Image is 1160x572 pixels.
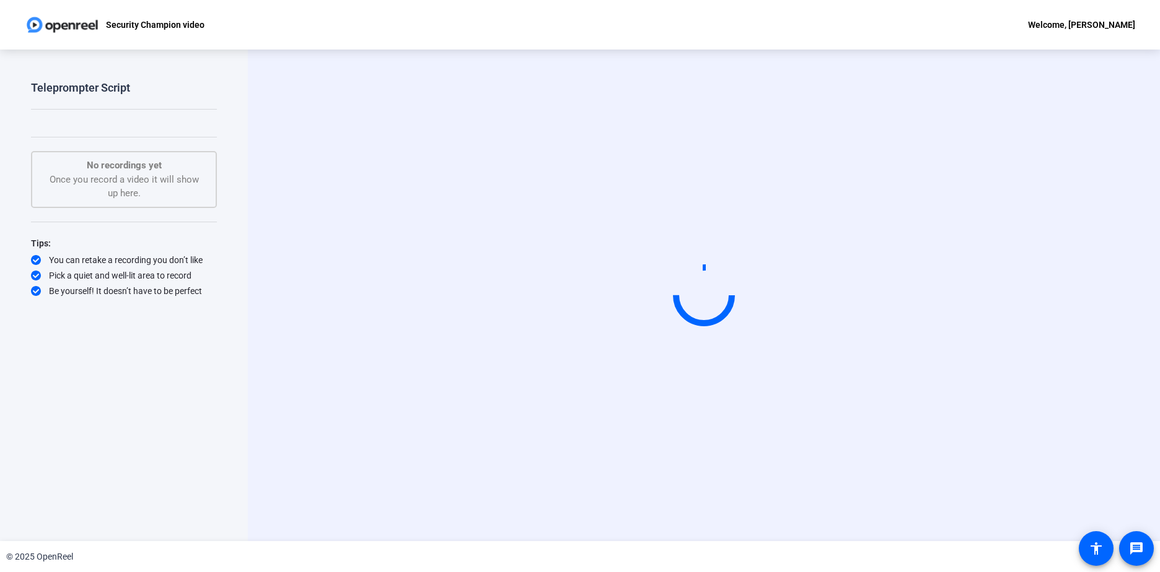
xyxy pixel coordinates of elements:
mat-icon: message [1129,541,1144,556]
div: Welcome, [PERSON_NAME] [1028,17,1135,32]
div: Pick a quiet and well-lit area to record [31,269,217,282]
mat-icon: accessibility [1089,541,1104,556]
div: Tips: [31,236,217,251]
img: OpenReel logo [25,12,100,37]
div: Teleprompter Script [31,80,130,95]
div: You can retake a recording you don’t like [31,254,217,266]
div: Once you record a video it will show up here. [45,158,203,201]
p: No recordings yet [45,158,203,173]
p: Security Champion video [106,17,204,32]
div: Be yourself! It doesn’t have to be perfect [31,285,217,297]
div: © 2025 OpenReel [6,550,73,563]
